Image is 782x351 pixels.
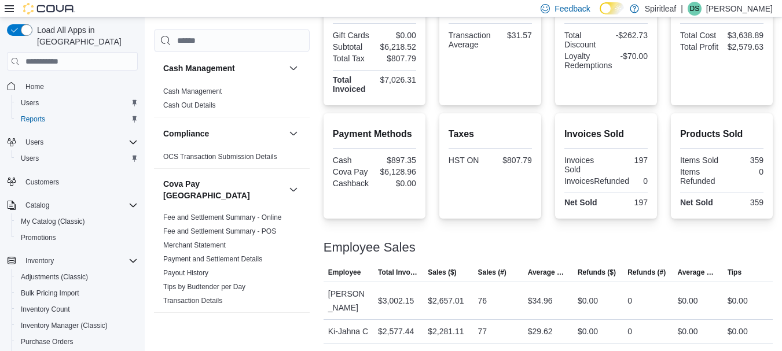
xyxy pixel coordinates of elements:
span: Inventory Count [16,302,138,316]
span: Users [25,138,43,147]
div: Total Cost [680,31,719,40]
div: [PERSON_NAME] [324,282,373,319]
span: Sales (#) [478,268,506,277]
div: $0.00 [728,294,748,308]
button: Promotions [12,230,142,246]
input: Dark Mode [600,2,624,14]
span: Feedback [555,3,590,14]
span: Employee [328,268,361,277]
div: Danielle S [688,2,702,16]
a: Bulk Pricing Import [16,286,84,300]
div: $2,577.44 [378,324,414,338]
span: Customers [25,178,59,187]
a: Payout History [163,269,208,277]
button: Purchase Orders [12,334,142,350]
div: 197 [608,198,648,207]
button: Users [21,135,48,149]
span: Bulk Pricing Import [21,289,79,298]
span: My Catalog (Classic) [21,217,85,226]
span: Purchase Orders [16,335,138,349]
button: Reports [12,111,142,127]
span: Inventory [25,256,54,265]
span: Home [25,82,44,91]
span: Payout History [163,268,208,278]
span: Average Sale [528,268,568,277]
span: Tips [728,268,741,277]
div: 76 [478,294,487,308]
div: $0.00 [578,324,598,338]
div: $3,002.15 [378,294,414,308]
button: Inventory [2,253,142,269]
div: InvoicesRefunded [564,176,629,186]
span: Fee and Settlement Summary - Online [163,213,282,222]
div: Items Refunded [680,167,719,186]
button: Catalog [2,197,142,213]
h3: Compliance [163,128,209,139]
span: Sales ($) [428,268,456,277]
div: $2,657.01 [428,294,464,308]
div: Cash [333,156,372,165]
p: Spiritleaf [645,2,676,16]
h3: Employee Sales [324,241,416,254]
div: $0.00 [377,179,416,188]
span: Bulk Pricing Import [16,286,138,300]
span: Customers [21,175,138,189]
button: Cova Pay [GEOGRAPHIC_DATA] [163,178,284,201]
span: Reports [16,112,138,126]
div: Gift Cards [333,31,372,40]
a: Users [16,152,43,165]
span: Users [21,135,138,149]
div: Cova Pay [GEOGRAPHIC_DATA] [154,210,310,312]
div: 0 [627,294,632,308]
button: Users [2,134,142,150]
span: Average Refund [677,268,718,277]
div: Loyalty Redemptions [564,51,612,70]
div: Cashback [333,179,372,188]
div: 0 [634,176,648,186]
a: Cash Management [163,87,222,95]
button: Users [12,95,142,111]
a: Transaction Details [163,297,222,305]
button: Catalog [21,198,54,212]
div: 197 [608,156,648,165]
button: Bulk Pricing Import [12,285,142,301]
span: My Catalog (Classic) [16,215,138,228]
a: OCS Transaction Submission Details [163,153,277,161]
span: Inventory Count [21,305,70,314]
div: 0 [724,167,763,176]
a: Inventory Count [16,302,75,316]
span: Adjustments (Classic) [21,272,88,282]
span: Tips by Budtender per Day [163,282,245,291]
span: Promotions [21,233,56,242]
button: Customers [2,173,142,190]
button: My Catalog (Classic) [12,213,142,230]
span: DS [690,2,700,16]
a: Inventory Manager (Classic) [16,319,112,332]
div: Total Profit [680,42,719,51]
span: Promotions [16,231,138,245]
button: Adjustments (Classic) [12,269,142,285]
span: Adjustments (Classic) [16,270,138,284]
a: Payment and Settlement Details [163,255,262,263]
img: Cova [23,3,75,14]
span: Reports [21,114,45,124]
div: Cova Pay [333,167,372,176]
span: Catalog [21,198,138,212]
strong: Net Sold [680,198,713,207]
a: Cash Out Details [163,101,216,109]
div: 0 [627,324,632,338]
strong: Total Invoiced [333,75,366,94]
div: Total Tax [333,54,372,63]
div: $0.00 [677,324,697,338]
span: Refunds ($) [578,268,616,277]
div: $31.57 [495,31,531,40]
span: OCS Transaction Submission Details [163,152,277,161]
div: $0.00 [578,294,598,308]
button: Inventory Count [12,301,142,317]
button: Cash Management [163,62,284,74]
div: Invoices Sold [564,156,604,174]
p: [PERSON_NAME] [706,2,773,16]
div: Subtotal [333,42,372,51]
div: $0.00 [677,294,697,308]
span: Refunds (#) [627,268,666,277]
